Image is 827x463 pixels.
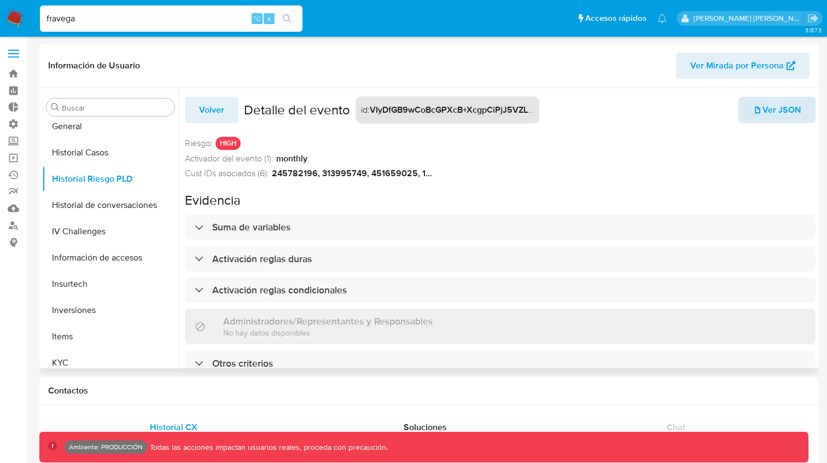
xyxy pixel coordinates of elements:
[48,385,809,396] h1: Contactos
[42,297,179,323] button: Inversiones
[253,13,261,24] span: ⌥
[42,218,179,245] button: IV Challenges
[42,350,179,376] button: KYC
[62,103,170,113] input: Buscar
[690,53,784,79] span: Ver Mirada por Persona
[51,103,60,112] button: Buscar
[657,14,667,23] a: Notificaciones
[667,421,685,433] span: Chat
[738,97,816,123] button: Ver JSON
[370,103,789,116] strong: VIyDfGB9wCoBcGPXcB+XcgpCiPjJ5VZL+mfiCCmlZXxiZ6O4ELfttdrQzMK6oApQ1ath/vUwIArIj9q4zE8Myg==
[276,153,307,165] strong: monthly
[212,284,347,296] h3: Activación reglas condicionales
[185,153,273,165] span: Activador del evento (1):
[42,323,179,350] button: Items
[48,60,140,71] h1: Información de Usuario
[216,137,241,150] p: HIGH
[40,11,302,26] input: Buscar usuario o caso...
[694,13,804,24] p: carolina.romo@mercadolibre.com.co
[223,327,433,338] p: No hay datos disponibles
[185,192,816,209] h2: Evidencia
[42,271,179,297] button: Insurtech
[212,221,290,233] h3: Suma de variables
[42,166,179,192] button: Historial Riesgo PLD
[42,140,179,166] button: Historial Casos
[212,357,273,369] h3: Otros criterios
[185,246,816,271] div: Activación reglas duras
[199,98,224,122] span: Volver
[361,104,370,116] span: id :
[404,421,447,433] span: Soluciones
[223,315,433,327] h3: Administradores/Representantes y Responsables
[272,167,436,180] strong: 245782196, 313995749, 451659025, 1453830059, 143125485, 540017967
[244,102,350,118] h2: Detalle del evento
[150,421,197,433] span: Historial CX
[42,245,179,271] button: Información de accesos
[42,192,179,218] button: Historial de conversaciones
[276,11,298,26] button: search-icon
[185,97,238,123] button: Volver
[676,53,809,79] button: Ver Mirada por Persona
[42,113,179,140] button: General
[212,253,312,265] h3: Activación reglas duras
[267,13,271,24] span: s
[185,167,269,180] span: Cust IDs asociados (6):
[185,277,816,303] div: Activación reglas condicionales
[185,309,816,344] div: Administradores/Representantes y ResponsablesNo hay datos disponibles
[69,445,143,449] p: Ambiente: PRODUCCIÓN
[185,137,213,149] span: Riesgo :
[585,13,647,24] span: Accesos rápidos
[807,13,819,24] a: Salir
[147,442,388,453] p: Todas las acciones impactan usuarios reales, proceda con precaución.
[185,351,816,376] div: Otros criterios
[185,215,816,240] div: Suma de variables
[753,98,801,122] span: Ver JSON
